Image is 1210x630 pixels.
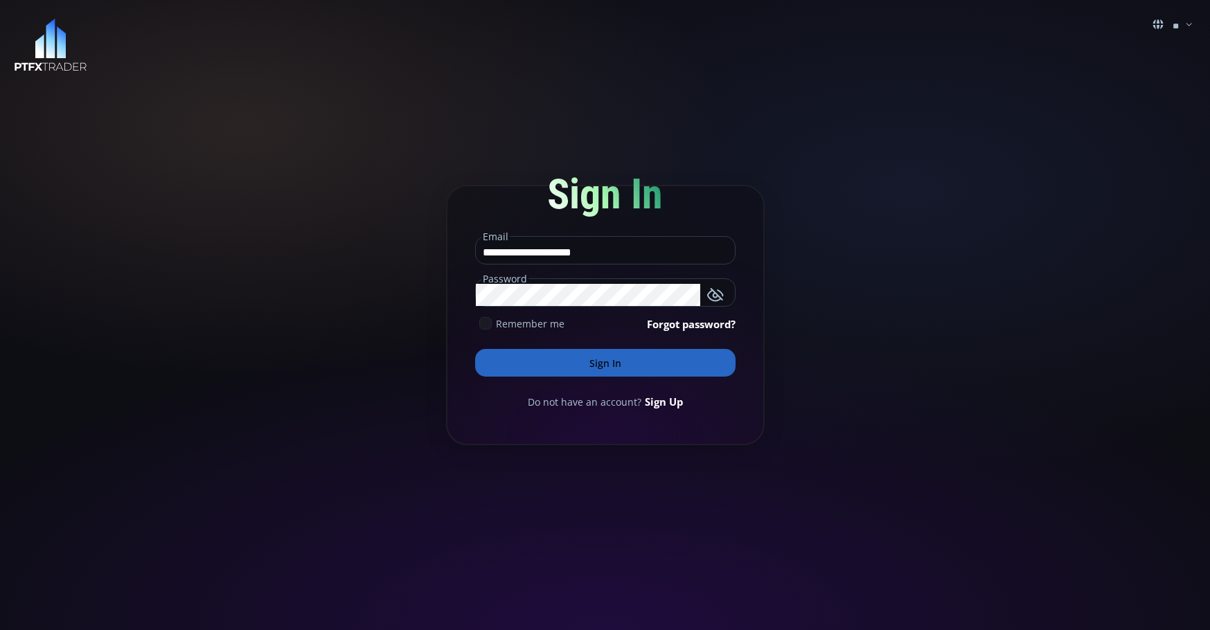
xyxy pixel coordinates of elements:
[547,170,663,219] span: Sign In
[496,316,564,331] span: Remember me
[475,349,736,377] button: Sign In
[647,316,736,332] a: Forgot password?
[14,19,87,72] img: LOGO
[645,394,683,409] a: Sign Up
[475,394,736,409] div: Do not have an account?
